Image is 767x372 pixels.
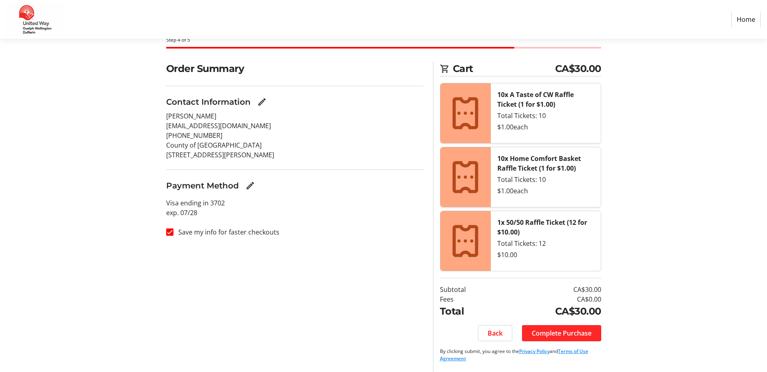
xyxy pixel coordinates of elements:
[497,250,594,260] div: $10.00
[166,121,423,131] p: [EMAIL_ADDRESS][DOMAIN_NAME]
[440,285,498,294] td: Subtotal
[166,198,423,218] p: Visa ending in 3702 exp. 07/28
[555,61,601,76] span: CA$30.00
[498,294,601,304] td: CA$0.00
[519,348,549,355] a: Privacy Policy
[497,122,594,132] div: $1.00 each
[6,3,64,36] img: United Way Guelph Wellington Dufferin's Logo
[453,61,555,76] span: Cart
[532,328,592,338] span: Complete Purchase
[440,348,601,362] p: By clicking submit, you agree to the and
[166,36,601,44] div: Step 4 of 5
[166,150,423,160] p: [STREET_ADDRESS][PERSON_NAME]
[478,325,512,341] button: Back
[497,239,594,248] div: Total Tickets: 12
[497,186,594,196] div: $1.00 each
[497,154,581,173] strong: 10x Home Comfort Basket Raffle Ticket (1 for $1.00)
[440,348,588,362] a: Terms of Use Agreement
[498,304,601,319] td: CA$30.00
[731,12,761,27] a: Home
[488,328,503,338] span: Back
[497,175,594,184] div: Total Tickets: 10
[498,285,601,294] td: CA$30.00
[173,227,279,237] label: Save my info for faster checkouts
[497,218,587,237] strong: 1x 50/50 Raffle Ticket (12 for $10.00)
[166,61,423,76] h2: Order Summary
[254,94,270,110] button: Edit Contact Information
[497,90,574,109] strong: 10x A Taste of CW Raffle Ticket (1 for $1.00)
[166,140,423,150] p: County of [GEOGRAPHIC_DATA]
[440,294,498,304] td: Fees
[166,180,239,192] h3: Payment Method
[166,131,423,140] p: [PHONE_NUMBER]
[522,325,601,341] button: Complete Purchase
[242,178,258,194] button: Edit Payment Method
[440,304,498,319] td: Total
[166,111,423,121] p: [PERSON_NAME]
[166,96,251,108] h3: Contact Information
[497,111,594,120] div: Total Tickets: 10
